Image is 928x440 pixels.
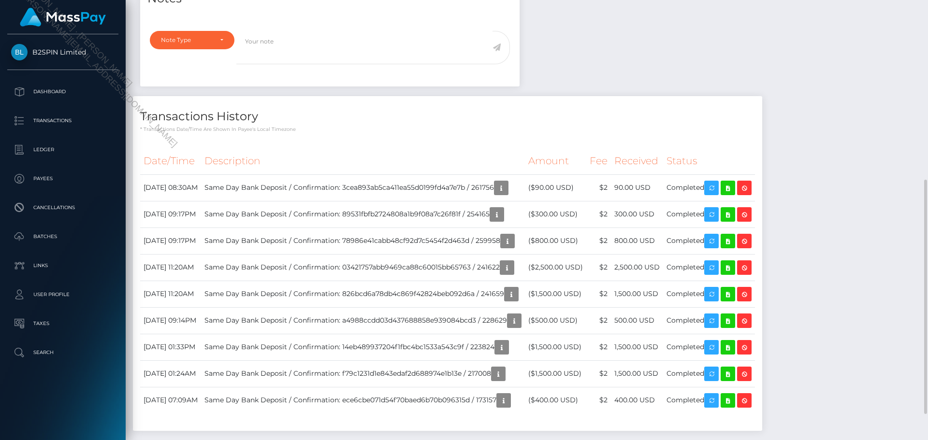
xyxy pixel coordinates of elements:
td: [DATE] 09:17PM [140,201,201,227]
td: Completed [663,307,755,334]
td: Same Day Bank Deposit / Confirmation: f79c1231d1e843edaf2d688974e1b13e / 217008 [201,360,525,387]
td: $2 [586,334,611,360]
td: Completed [663,360,755,387]
span: B2SPIN Limited [7,48,118,57]
p: Payees [11,171,115,186]
td: 1,500.00 USD [611,281,663,307]
p: Transactions [11,114,115,128]
td: [DATE] 01:33PM [140,334,201,360]
td: ($800.00 USD) [525,227,586,254]
a: Transactions [7,109,118,133]
p: Cancellations [11,200,115,215]
td: 2,500.00 USD [611,254,663,281]
a: Ledger [7,138,118,162]
img: B2SPIN Limited [11,44,28,60]
p: Links [11,258,115,273]
a: User Profile [7,283,118,307]
p: Batches [11,229,115,244]
a: Cancellations [7,196,118,220]
td: Same Day Bank Deposit / Confirmation: ece6cbe071d54f70baed6b70b096315d / 173157 [201,387,525,413]
td: Completed [663,174,755,201]
th: Date/Time [140,148,201,174]
td: Same Day Bank Deposit / Confirmation: 3cea893ab5ca411ea55d0199fd4a7e7b / 261756 [201,174,525,201]
td: Completed [663,227,755,254]
th: Amount [525,148,586,174]
td: Same Day Bank Deposit / Confirmation: a4988ccdd03d437688858e939084bcd3 / 228629 [201,307,525,334]
a: Links [7,254,118,278]
td: 1,500.00 USD [611,360,663,387]
th: Description [201,148,525,174]
td: 1,500.00 USD [611,334,663,360]
td: $2 [586,281,611,307]
td: 800.00 USD [611,227,663,254]
td: ($1,500.00 USD) [525,281,586,307]
a: Batches [7,225,118,249]
p: * Transactions date/time are shown in payee's local timezone [140,126,755,133]
td: Same Day Bank Deposit / Confirmation: 03421757abb9469ca88c60015bb65763 / 241622 [201,254,525,281]
button: Note Type [150,31,234,49]
td: 90.00 USD [611,174,663,201]
th: Fee [586,148,611,174]
td: $2 [586,360,611,387]
td: Completed [663,334,755,360]
td: [DATE] 01:24AM [140,360,201,387]
p: Dashboard [11,85,115,99]
td: ($2,500.00 USD) [525,254,586,281]
td: Same Day Bank Deposit / Confirmation: 14eb489937204f1fbc4bc1533a543c9f / 223824 [201,334,525,360]
td: [DATE] 08:30AM [140,174,201,201]
a: Search [7,341,118,365]
td: Completed [663,281,755,307]
td: $2 [586,307,611,334]
td: Same Day Bank Deposit / Confirmation: 89531fbfb2724808a1b9f08a7c26f81f / 254165 [201,201,525,227]
td: $2 [586,201,611,227]
a: Payees [7,167,118,191]
img: MassPay Logo [20,8,106,27]
td: ($90.00 USD) [525,174,586,201]
td: $2 [586,387,611,413]
td: [DATE] 11:20AM [140,254,201,281]
td: ($400.00 USD) [525,387,586,413]
td: $2 [586,254,611,281]
td: Same Day Bank Deposit / Confirmation: 826bcd6a78db4c869f42824beb092d6a / 241659 [201,281,525,307]
a: Dashboard [7,80,118,104]
td: 500.00 USD [611,307,663,334]
a: Taxes [7,312,118,336]
th: Status [663,148,755,174]
td: [DATE] 09:17PM [140,227,201,254]
th: Received [611,148,663,174]
td: Completed [663,387,755,413]
td: [DATE] 11:20AM [140,281,201,307]
td: 300.00 USD [611,201,663,227]
p: Ledger [11,142,115,157]
td: ($500.00 USD) [525,307,586,334]
div: Note Type [161,36,212,44]
td: 400.00 USD [611,387,663,413]
td: Completed [663,201,755,227]
td: Same Day Bank Deposit / Confirmation: 78986e41cabb48cf92d7c5454f2d463d / 259958 [201,227,525,254]
td: [DATE] 07:09AM [140,387,201,413]
p: Taxes [11,316,115,331]
td: $2 [586,174,611,201]
td: ($1,500.00 USD) [525,334,586,360]
p: User Profile [11,287,115,302]
td: [DATE] 09:14PM [140,307,201,334]
p: Search [11,345,115,360]
h4: Transactions History [140,108,755,125]
td: ($300.00 USD) [525,201,586,227]
td: ($1,500.00 USD) [525,360,586,387]
td: $2 [586,227,611,254]
td: Completed [663,254,755,281]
